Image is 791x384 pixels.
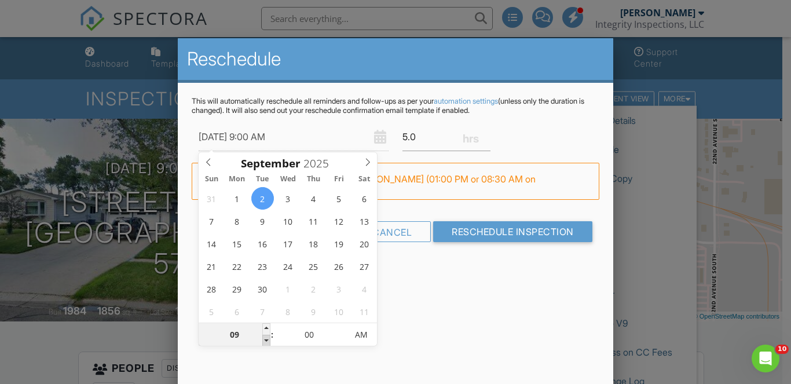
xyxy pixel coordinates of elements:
[226,300,248,323] span: October 6, 2025
[277,210,299,232] span: September 10, 2025
[251,210,274,232] span: September 9, 2025
[353,187,376,210] span: September 6, 2025
[302,277,325,300] span: October 2, 2025
[199,175,224,183] span: Sun
[433,221,592,242] input: Reschedule Inspection
[328,232,350,255] span: September 19, 2025
[187,47,603,71] h2: Reschedule
[192,97,599,115] p: This will automatically reschedule all reminders and follow-ups as per your (unless only the dura...
[302,210,325,232] span: September 11, 2025
[274,323,345,346] input: Scroll to increment
[251,255,274,277] span: September 23, 2025
[277,300,299,323] span: October 8, 2025
[226,187,248,210] span: September 1, 2025
[326,175,351,183] span: Fri
[224,175,250,183] span: Mon
[251,277,274,300] span: September 30, 2025
[353,277,376,300] span: October 4, 2025
[270,323,274,346] span: :
[192,163,599,200] div: FYI: This is not a regular time slot for [PERSON_NAME] (01:00 PM or 08:30 AM on Tuesdays).
[277,255,299,277] span: September 24, 2025
[302,187,325,210] span: September 4, 2025
[226,232,248,255] span: September 15, 2025
[353,300,376,323] span: October 11, 2025
[345,323,377,346] span: Click to toggle
[241,158,301,169] span: Scroll to increment
[277,277,299,300] span: October 1, 2025
[775,345,789,354] span: 10
[353,255,376,277] span: September 27, 2025
[328,255,350,277] span: September 26, 2025
[200,300,223,323] span: October 5, 2025
[752,345,779,372] iframe: Intercom live chat
[328,300,350,323] span: October 10, 2025
[328,187,350,210] span: September 5, 2025
[226,277,248,300] span: September 29, 2025
[226,255,248,277] span: September 22, 2025
[200,210,223,232] span: September 7, 2025
[328,210,350,232] span: September 12, 2025
[353,210,376,232] span: September 13, 2025
[251,232,274,255] span: September 16, 2025
[200,187,223,210] span: August 31, 2025
[277,187,299,210] span: September 3, 2025
[302,232,325,255] span: September 18, 2025
[351,175,377,183] span: Sat
[328,277,350,300] span: October 3, 2025
[434,97,498,105] a: automation settings
[251,300,274,323] span: October 7, 2025
[200,232,223,255] span: September 14, 2025
[353,221,431,242] div: Cancel
[301,175,326,183] span: Thu
[353,232,376,255] span: September 20, 2025
[251,187,274,210] span: September 2, 2025
[200,255,223,277] span: September 21, 2025
[250,175,275,183] span: Tue
[301,156,339,171] input: Scroll to increment
[226,210,248,232] span: September 8, 2025
[302,300,325,323] span: October 9, 2025
[302,255,325,277] span: September 25, 2025
[275,175,301,183] span: Wed
[277,232,299,255] span: September 17, 2025
[200,277,223,300] span: September 28, 2025
[199,323,270,346] input: Scroll to increment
